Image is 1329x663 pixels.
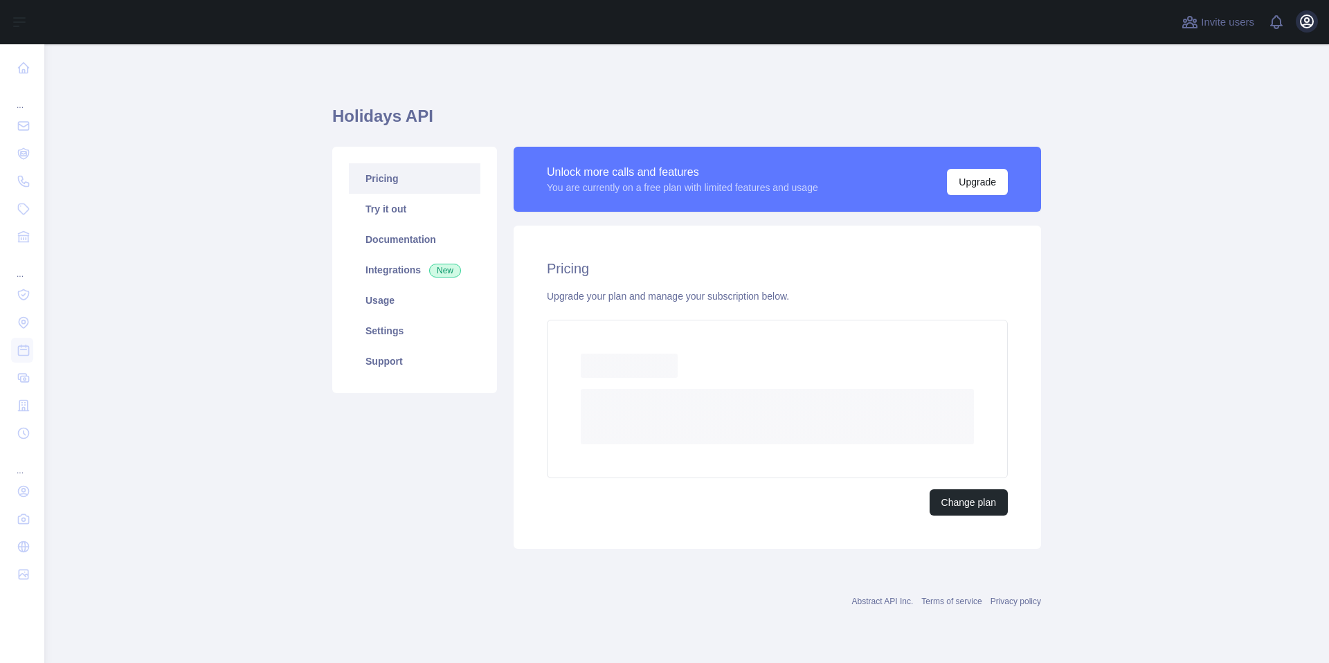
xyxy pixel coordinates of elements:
a: Support [349,346,480,376]
a: Privacy policy [991,597,1041,606]
a: Documentation [349,224,480,255]
div: ... [11,83,33,111]
div: ... [11,252,33,280]
span: Invite users [1201,15,1254,30]
a: Try it out [349,194,480,224]
button: Invite users [1179,11,1257,33]
h2: Pricing [547,259,1008,278]
a: Terms of service [921,597,982,606]
a: Abstract API Inc. [852,597,914,606]
div: ... [11,448,33,476]
div: Upgrade your plan and manage your subscription below. [547,289,1008,303]
a: Usage [349,285,480,316]
a: Pricing [349,163,480,194]
div: Unlock more calls and features [547,164,818,181]
button: Upgrade [947,169,1008,195]
a: Settings [349,316,480,346]
div: You are currently on a free plan with limited features and usage [547,181,818,194]
a: Integrations New [349,255,480,285]
span: New [429,264,461,278]
h1: Holidays API [332,105,1041,138]
button: Change plan [930,489,1008,516]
